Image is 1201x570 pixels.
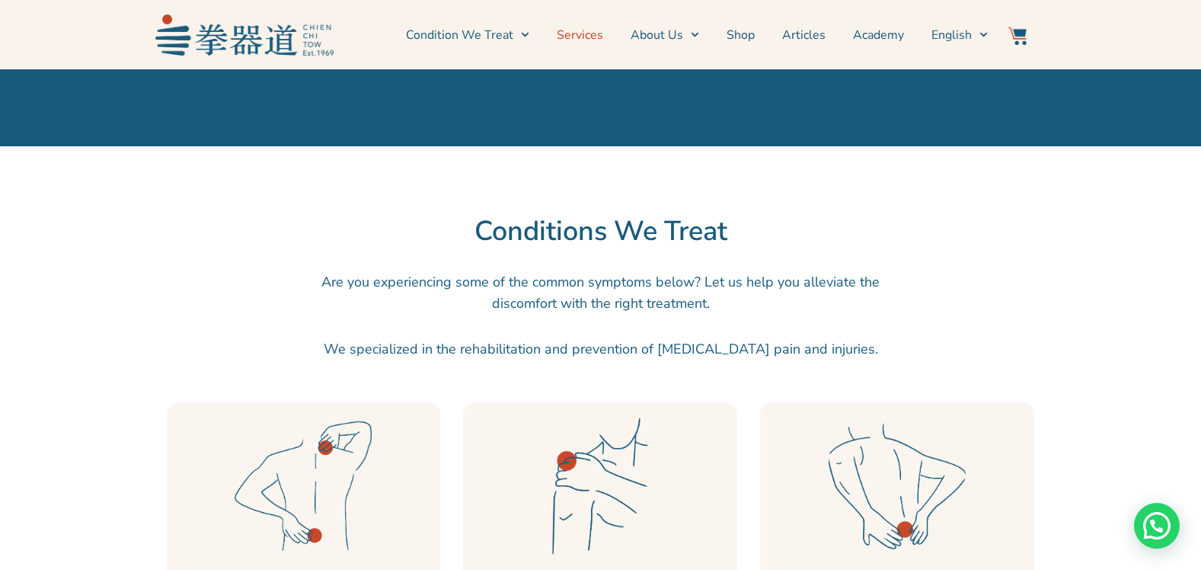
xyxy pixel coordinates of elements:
a: Academy [853,16,904,54]
span: We specialized in the rehabilitation and prevention of [MEDICAL_DATA] pain and injuries. [324,340,878,358]
a: English [931,16,988,54]
span: English [931,26,972,44]
span: Are you experiencing some of the common symptoms below? Let us help you alleviate the discomfort ... [321,273,880,312]
img: Services Icon-39 [227,410,379,562]
a: Condition We Treat [406,16,529,54]
img: Services Icon-43 [524,410,676,562]
a: Services [557,16,603,54]
img: Services Icon-44 [821,410,973,562]
a: About Us [631,16,699,54]
h2: Conditions We Treat [8,215,1193,248]
img: Website Icon-03 [1008,27,1027,45]
a: Articles [782,16,826,54]
a: Shop [727,16,755,54]
nav: Menu [341,16,989,54]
